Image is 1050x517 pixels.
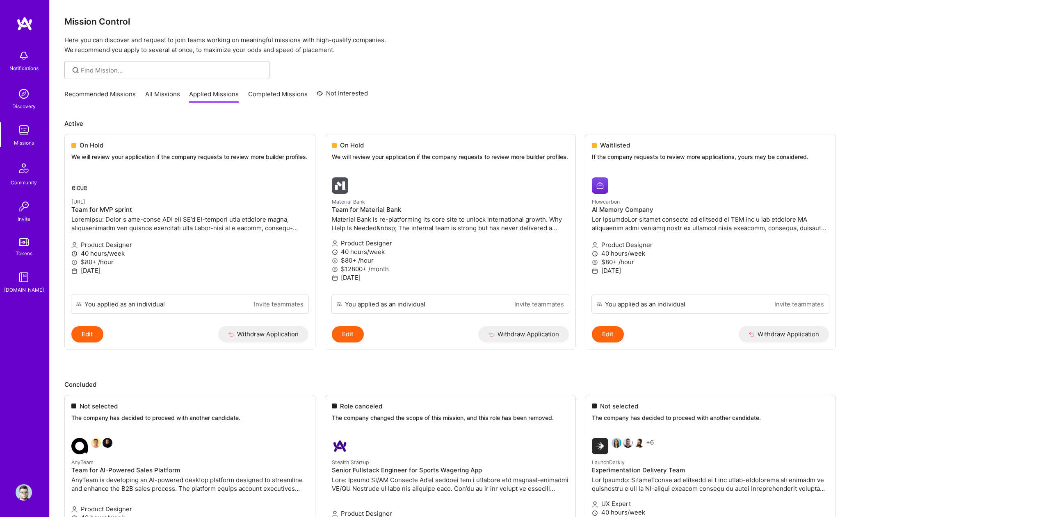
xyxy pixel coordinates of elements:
p: Product Designer [592,240,829,249]
button: Edit [332,326,364,342]
i: icon MoneyGray [592,259,598,265]
i: icon Calendar [71,268,78,274]
a: Applied Missions [189,90,239,103]
i: icon MoneyGray [332,266,338,272]
button: Withdraw Application [478,326,569,342]
img: logo [16,16,33,31]
button: Withdraw Application [218,326,309,342]
p: 40 hours/week [592,508,829,517]
small: LaunchDarkly [592,459,625,465]
input: Find Mission... [81,66,263,75]
p: 40 hours/week [332,247,569,256]
p: 40 hours/week [592,249,829,258]
span: Not selected [600,402,638,410]
p: UX Expert [592,499,829,508]
div: Missions [14,138,34,147]
p: $12800+ /month [332,265,569,273]
a: Completed Missions [248,90,308,103]
h4: Experimentation Delivery Team [592,467,829,474]
img: Natasja Nielsen [612,438,621,448]
img: Community [14,159,34,178]
p: We will review your application if the company requests to review more builder profiles. [332,153,569,161]
img: Ecue.ai company logo [71,177,88,194]
img: Invite [16,198,32,215]
div: You applied as an individual [345,300,425,308]
i: icon Calendar [332,275,338,281]
img: bell [16,48,32,64]
p: Lor Ipsumdo: SitameTconse ad elitsedd ei t inc utlab-etdolorema ali enimadm ve quisnostru e ull l... [592,476,829,493]
p: Product Designer [71,240,308,249]
a: User Avatar [14,484,34,501]
span: Waitlisted [600,141,630,150]
i: icon Applicant [332,240,338,247]
button: Edit [71,326,103,342]
p: Product Designer [332,239,569,247]
img: Material Bank company logo [332,177,348,194]
i: icon Clock [592,510,598,516]
i: icon Applicant [71,242,78,248]
i: icon MoneyGray [71,259,78,265]
p: 40 hours/week [71,249,308,258]
p: [DATE] [592,266,829,275]
small: [URL] [71,199,85,205]
img: tokens [19,238,29,246]
img: User Avatar [16,484,32,501]
p: $80+ /hour [332,256,569,265]
i: icon MoneyGray [332,258,338,264]
i: icon Clock [332,249,338,255]
a: Not Interested [317,88,368,103]
a: Flowcarbon company logoFlowcarbonAI Memory CompanyLor IpsumdoLor sitamet consecte ad elitsedd ei ... [585,171,835,295]
p: $80+ /hour [592,258,829,266]
a: Ecue.ai company logo[URL]Team for MVP sprintLoremipsu: Dolor s ame-conse ADI eli SE’d EI-tempori ... [65,171,315,295]
a: All Missions [145,90,180,103]
img: Antonio Hernández [623,438,633,448]
p: Lor IpsumdoLor sitamet consecte ad elitsedd ei TEM inc u lab etdolore MA aliquaenim admi veniamq ... [592,215,829,232]
p: Material Bank is re-platforming its core site to unlock international growth. Why Help Is Needed&... [332,215,569,232]
div: +6 [592,438,654,454]
i: icon Clock [592,251,598,257]
a: Material Bank company logoMaterial BankTeam for Material BankMaterial Bank is re-platforming its ... [325,171,575,295]
h4: Team for MVP sprint [71,206,308,213]
p: Concluded [64,380,1035,389]
a: Invite teammates [514,300,564,308]
div: Tokens [16,249,32,258]
i: icon SearchGrey [71,66,80,75]
a: Invite teammates [774,300,824,308]
div: Discovery [12,102,36,111]
div: [DOMAIN_NAME] [4,286,44,294]
a: Recommended Missions [64,90,136,103]
p: [DATE] [332,273,569,282]
h3: Mission Control [64,16,1035,27]
div: You applied as an individual [84,300,165,308]
img: Flowcarbon company logo [592,177,608,194]
p: [DATE] [71,266,308,275]
img: discovery [16,86,32,102]
img: teamwork [16,122,32,138]
p: If the company requests to review more applications, yours may be considered. [592,153,829,161]
h4: Team for Material Bank [332,206,569,213]
a: Invite teammates [254,300,304,308]
p: The company has decided to proceed with another candidate. [592,414,829,422]
i: icon Applicant [592,242,598,248]
span: On Hold [80,141,103,150]
img: Grzegorz Marzencki [635,438,644,448]
div: You applied as an individual [605,300,685,308]
h4: AI Memory Company [592,206,829,213]
div: Community [11,178,37,187]
small: Material Bank [332,199,365,205]
i: icon Clock [71,251,78,257]
p: Here you can discover and request to join teams working on meaningful missions with high-quality ... [64,35,1035,55]
div: Notifications [9,64,39,73]
small: Flowcarbon [592,199,620,205]
p: $80+ /hour [71,258,308,266]
p: Loremipsu: Dolor s ame-conse ADI eli SE’d EI-tempori utla etdolore magna, aliquaenimadm ven quisn... [71,215,308,232]
i: icon Applicant [592,501,598,508]
p: We will review your application if the company requests to review more builder profiles. [71,153,308,161]
button: Edit [592,326,624,342]
p: Active [64,119,1035,128]
span: On Hold [340,141,364,150]
img: guide book [16,269,32,286]
button: Withdraw Application [739,326,829,342]
i: icon Calendar [592,268,598,274]
img: LaunchDarkly company logo [592,438,608,454]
